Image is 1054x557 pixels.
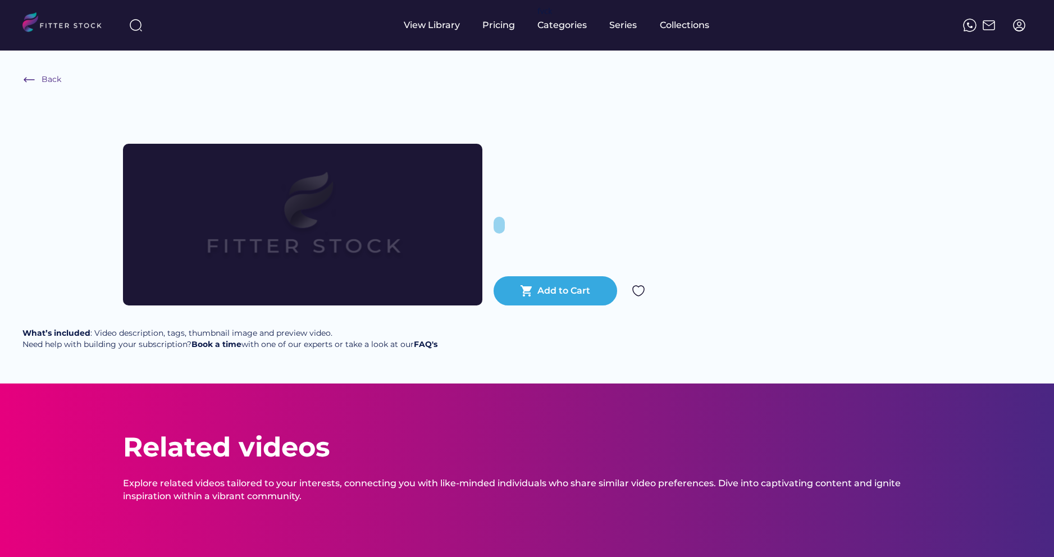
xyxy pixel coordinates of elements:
[22,73,36,86] img: Frame%20%286%29.svg
[123,428,330,466] div: Related videos
[123,477,932,503] div: Explore related videos tailored to your interests, connecting you with like-minded individuals wh...
[22,328,437,350] div: : Video description, tags, thumbnail image and preview video. Need help with building your subscr...
[537,19,587,31] div: Categories
[520,284,533,298] button: shopping_cart
[482,19,515,31] div: Pricing
[660,19,709,31] div: Collections
[129,19,143,32] img: search-normal%203.svg
[537,6,552,17] div: fvck
[982,19,996,32] img: Frame%2051.svg
[537,285,590,297] div: Add to Cart
[42,74,61,85] div: Back
[414,339,437,349] a: FAQ's
[404,19,460,31] div: View Library
[191,339,241,349] a: Book a time
[22,12,111,35] img: LOGO.svg
[1012,19,1026,32] img: profile-circle.svg
[22,328,90,338] strong: What’s included
[632,284,645,298] img: Group%201000002324.svg
[609,19,637,31] div: Series
[963,19,977,32] img: meteor-icons_whatsapp%20%281%29.svg
[159,144,446,305] img: Frame%2079%20%281%29.svg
